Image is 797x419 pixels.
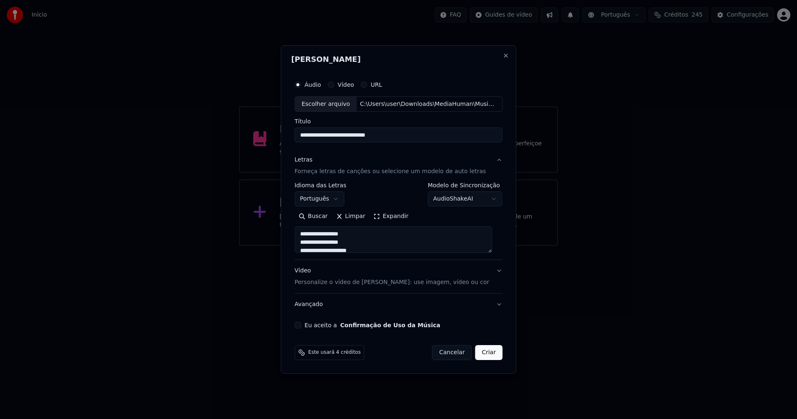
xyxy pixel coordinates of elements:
label: Áudio [305,82,321,88]
label: Eu aceito a [305,322,440,328]
div: Letras [295,156,313,164]
button: Eu aceito a [340,322,440,328]
button: Avançado [295,294,503,315]
div: Vídeo [295,267,489,287]
button: VídeoPersonalize o vídeo de [PERSON_NAME]: use imagem, vídeo ou cor [295,260,503,294]
div: C:\Users\user\Downloads\MediaHuman\Music\Cantinho Proibido · Expresso 86.mp3 [357,100,498,108]
button: Cancelar [432,345,472,360]
div: Escolher arquivo [295,97,357,112]
label: Modelo de Sincronização [428,183,502,189]
div: LetrasForneça letras de canções ou selecione um modelo de auto letras [295,183,503,260]
button: Expandir [369,210,413,223]
label: Idioma das Letras [295,183,347,189]
p: Forneça letras de canções ou selecione um modelo de auto letras [295,168,486,176]
button: Criar [475,345,503,360]
label: Título [295,119,503,125]
label: URL [371,82,382,88]
button: LetrasForneça letras de canções ou selecione um modelo de auto letras [295,149,503,183]
p: Personalize o vídeo de [PERSON_NAME]: use imagem, vídeo ou cor [295,278,489,287]
button: Limpar [332,210,369,223]
label: Vídeo [337,82,354,88]
h2: [PERSON_NAME] [291,56,506,63]
button: Buscar [295,210,332,223]
span: Este usará 4 créditos [308,349,361,356]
